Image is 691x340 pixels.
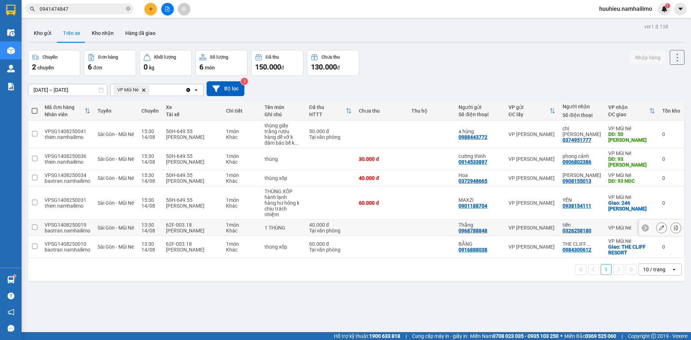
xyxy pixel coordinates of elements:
span: Sài Gòn - Mũi Né [98,225,134,231]
div: 15:30 [141,197,159,203]
div: thien.namhailimo [45,203,90,209]
span: | [406,332,407,340]
div: 0326258180 [563,228,591,234]
div: 0988443772 [459,134,487,140]
span: VP Mũi Né, close by backspace [114,86,149,94]
svg: Delete [141,88,146,92]
button: caret-down [674,3,687,15]
div: Khác [226,134,257,140]
svg: Clear all [185,87,191,93]
button: Chuyến2chuyến [28,50,80,76]
div: 62F-003.18 [166,241,219,247]
div: 14/08 [141,178,159,184]
div: 15:30 [141,128,159,134]
div: 0938154111 [563,203,591,209]
span: question-circle [8,293,14,299]
div: 1 món [226,128,257,134]
div: 1 món [226,197,257,203]
div: Khác [226,247,257,253]
div: Mã đơn hàng [45,104,85,110]
div: 0984300612 [563,247,591,253]
span: | [622,332,623,340]
sup: 1 [665,3,670,8]
div: baotran.namhailimo [45,178,90,184]
div: a hùng [459,128,501,134]
div: 15:30 [141,153,159,159]
div: 0901188704 [459,203,487,209]
div: VP [PERSON_NAME] [509,156,555,162]
div: thùng giấy trắng rượu [265,123,302,134]
div: Chưa thu [321,55,340,60]
div: 0 [662,200,680,206]
div: VPSG1408250010 [45,241,90,247]
span: Sài Gòn - Mũi Né [98,244,134,250]
div: Giao: 246 NGUYỄN ĐÌNH CHIỂU [608,200,655,212]
span: 150.000 [255,63,281,71]
th: Toggle SortBy [605,101,659,121]
button: Số lượng6món [195,50,248,76]
div: Tại văn phòng [309,134,352,140]
div: 0372948665 [459,178,487,184]
div: VPSG1408250019 [45,222,90,228]
strong: 1900 633 818 [369,333,400,339]
div: BẰNG [459,241,501,247]
img: icon-new-feature [661,6,668,12]
span: Hỗ trợ kỹ thuật: [334,332,400,340]
span: 130.000 [311,63,337,71]
div: [PERSON_NAME] [166,134,219,140]
span: 0 [144,63,148,71]
div: 1 món [226,153,257,159]
div: 0 [662,131,680,137]
div: VP [PERSON_NAME] [509,200,555,206]
div: 14/08 [141,203,159,209]
button: plus [144,3,157,15]
span: copyright [651,334,656,339]
input: Tìm tên, số ĐT hoặc mã đơn [40,5,125,13]
svg: open [671,267,677,272]
div: 40.000 đ [309,222,352,228]
div: VP [PERSON_NAME] [509,131,555,137]
span: Sài Gòn - Mũi Né [98,156,134,162]
div: HTTT [309,112,346,117]
div: Anh Vũ [563,172,601,178]
div: Ghi chú [265,112,302,117]
img: logo-vxr [6,5,15,15]
div: 0968788848 [459,228,487,234]
div: VPSG1408250034 [45,172,90,178]
div: 0908155013 [563,178,591,184]
span: aim [181,6,186,12]
div: Tại văn phòng [309,247,352,253]
div: Người nhận [563,104,601,109]
img: warehouse-icon [7,47,15,54]
span: 1 [666,3,669,8]
button: Hàng đã giao [119,24,161,42]
button: aim [178,3,190,15]
div: Nhân viên [45,112,85,117]
span: Sài Gòn - Mũi Né [98,200,134,206]
span: message [8,325,14,332]
div: VP Mũi Né [608,238,655,244]
button: Kho gửi [28,24,57,42]
input: Selected VP Mũi Né. [150,86,151,94]
div: 1 THÙNG [265,225,302,231]
div: 50H-649.55 [166,172,219,178]
button: Khối lượng0kg [140,50,192,76]
div: DĐ: 93 NĐC [608,178,655,184]
div: Tồn kho [662,108,680,114]
span: món [205,65,215,71]
div: Chi tiết [226,108,257,114]
div: Khác [226,178,257,184]
div: chị phương [563,126,601,137]
div: 50.000 đ [309,128,352,134]
th: Toggle SortBy [306,101,356,121]
span: notification [8,309,14,316]
span: 2 [32,63,36,71]
div: YẾN [563,197,601,203]
th: Toggle SortBy [41,101,94,121]
div: Tài xế [166,112,219,117]
div: VP [PERSON_NAME] [509,244,555,250]
div: 40.000 đ [359,175,404,181]
div: MAXZI [459,197,501,203]
div: VP nhận [608,104,649,110]
input: Select a date range. [28,84,107,96]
